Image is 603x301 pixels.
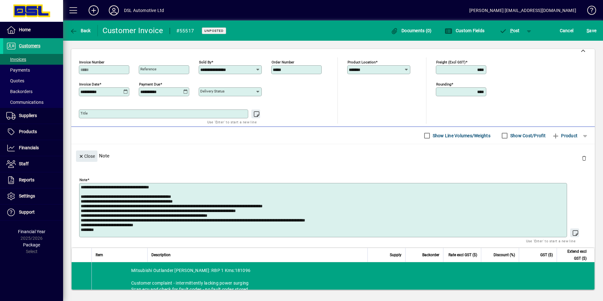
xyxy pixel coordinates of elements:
[3,124,63,140] a: Products
[3,65,63,75] a: Payments
[19,129,37,134] span: Products
[390,251,401,258] span: Supply
[19,145,39,150] span: Financials
[3,22,63,38] a: Home
[19,193,35,198] span: Settings
[526,237,576,245] mat-hint: Use 'Enter' to start a new line
[583,1,595,22] a: Knowledge Base
[445,28,484,33] span: Custom Fields
[272,60,294,64] mat-label: Order number
[70,28,91,33] span: Back
[6,78,24,83] span: Quotes
[391,28,432,33] span: Documents (0)
[23,242,40,247] span: Package
[104,5,124,16] button: Profile
[19,27,31,32] span: Home
[3,75,63,86] a: Quotes
[496,25,523,36] button: Post
[558,25,575,36] button: Cancel
[3,97,63,108] a: Communications
[3,108,63,124] a: Suppliers
[68,25,92,36] button: Back
[561,248,587,262] span: Extend excl GST ($)
[6,100,44,105] span: Communications
[3,86,63,97] a: Backorders
[540,251,553,258] span: GST ($)
[19,210,35,215] span: Support
[96,251,103,258] span: Item
[3,204,63,220] a: Support
[577,155,592,161] app-page-header-button: Delete
[79,178,87,182] mat-label: Note
[19,177,34,182] span: Reports
[6,68,30,73] span: Payments
[3,156,63,172] a: Staff
[499,28,520,33] span: ost
[436,60,465,64] mat-label: Freight (excl GST)
[151,251,171,258] span: Description
[139,82,160,86] mat-label: Payment due
[19,161,29,166] span: Staff
[6,89,32,94] span: Backorders
[80,111,88,115] mat-label: Title
[509,133,546,139] label: Show Cost/Profit
[422,251,439,258] span: Backorder
[3,172,63,188] a: Reports
[587,26,596,36] span: ave
[448,251,477,258] span: Rate excl GST ($)
[469,5,576,15] div: [PERSON_NAME] [EMAIL_ADDRESS][DOMAIN_NAME]
[436,82,451,86] mat-label: Rounding
[84,5,104,16] button: Add
[510,28,513,33] span: P
[79,60,104,64] mat-label: Invoice number
[19,43,40,48] span: Customers
[204,29,224,33] span: Unposted
[552,131,577,141] span: Product
[3,54,63,65] a: Invoices
[577,150,592,166] button: Delete
[124,5,164,15] div: DSL Automotive Ltd
[102,26,163,36] div: Customer Invoice
[200,89,225,93] mat-label: Delivery status
[431,133,490,139] label: Show Line Volumes/Weights
[63,25,98,36] app-page-header-button: Back
[6,57,26,62] span: Invoices
[348,60,376,64] mat-label: Product location
[71,144,595,167] div: Note
[443,25,486,36] button: Custom Fields
[587,28,589,33] span: S
[585,25,598,36] button: Save
[560,26,574,36] span: Cancel
[3,140,63,156] a: Financials
[76,150,97,162] button: Close
[494,251,515,258] span: Discount (%)
[389,25,433,36] button: Documents (0)
[74,153,99,159] app-page-header-button: Close
[3,188,63,204] a: Settings
[207,118,257,126] mat-hint: Use 'Enter' to start a new line
[18,229,45,234] span: Financial Year
[79,82,99,86] mat-label: Invoice date
[19,113,37,118] span: Suppliers
[79,151,95,162] span: Close
[140,67,156,71] mat-label: Reference
[549,130,581,141] button: Product
[176,26,194,36] div: #55517
[199,60,211,64] mat-label: Sold by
